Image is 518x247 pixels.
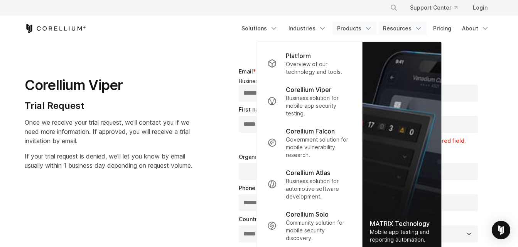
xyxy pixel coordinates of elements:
[387,1,401,15] button: Search
[237,22,282,35] a: Solutions
[286,60,351,76] p: Overview of our technology and tools.
[261,164,357,205] a: Corellium Atlas Business solution for automotive software development.
[370,219,434,228] div: MATRIX Technology
[286,94,351,117] p: Business solution for mobile app security testing.
[286,136,351,159] p: Government solution for mobile vulnerability research.
[261,205,357,247] a: Corellium Solo Community solution for mobile security discovery.
[239,216,280,222] span: Country/Region
[404,1,464,15] a: Support Center
[286,127,335,136] p: Corellium Falcon
[261,80,357,122] a: Corellium Viper Business solution for mobile app security testing.
[286,210,329,219] p: Corellium Solo
[457,22,494,35] a: About
[261,122,357,164] a: Corellium Falcon Government solution for mobile vulnerability research.
[239,78,481,85] legend: Business email address is required
[239,68,253,75] span: Email
[286,177,351,200] p: Business solution for automotive software development.
[332,22,377,35] a: Products
[239,154,289,160] span: Organization name
[25,77,192,94] h1: Corellium Viper
[370,228,434,244] div: Mobile app testing and reporting automation.
[239,185,277,191] span: Phone number
[381,1,494,15] div: Navigation Menu
[286,168,330,177] p: Corellium Atlas
[261,47,357,80] a: Platform Overview of our technology and tools.
[25,24,86,33] a: Corellium Home
[237,22,494,35] div: Navigation Menu
[429,22,456,35] a: Pricing
[286,51,311,60] p: Platform
[239,106,267,113] span: First name
[378,22,427,35] a: Resources
[25,152,192,169] span: If your trial request is denied, we'll let you know by email usually within 1 business day depend...
[286,219,351,242] p: Community solution for mobile security discovery.
[286,85,331,94] p: Corellium Viper
[467,1,494,15] a: Login
[25,100,192,112] h4: Trial Request
[492,221,510,239] div: Open Intercom Messenger
[284,22,331,35] a: Industries
[25,118,190,145] span: Once we receive your trial request, we'll contact you if we need more information. If approved, y...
